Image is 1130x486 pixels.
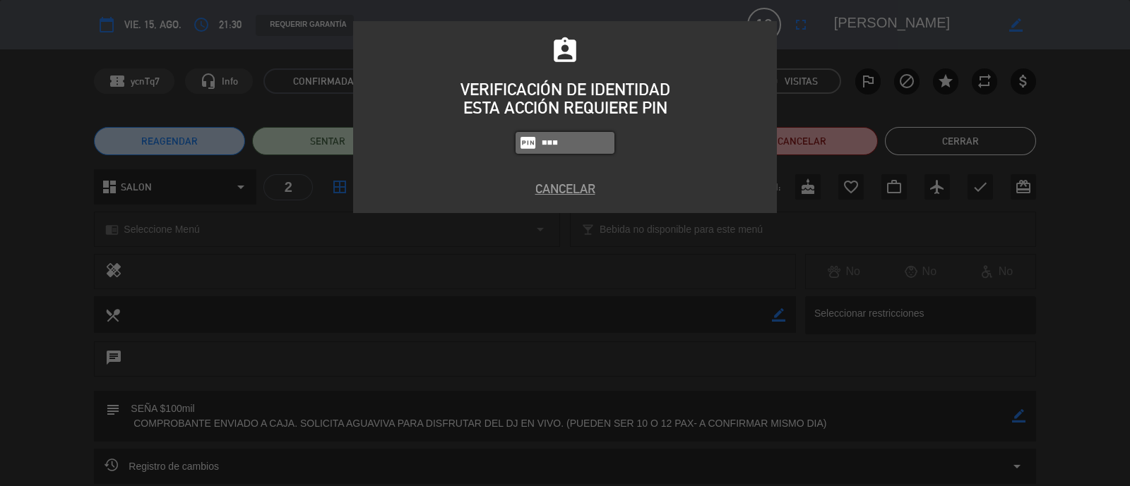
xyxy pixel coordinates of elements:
[519,134,537,152] i: fiber_pin
[364,80,766,99] div: VERIFICACIÓN DE IDENTIDAD
[364,99,766,117] div: ESTA ACCIÓN REQUIERE PIN
[540,135,611,151] input: 1234
[364,179,766,198] button: Cancelar
[550,36,580,66] i: assignment_ind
